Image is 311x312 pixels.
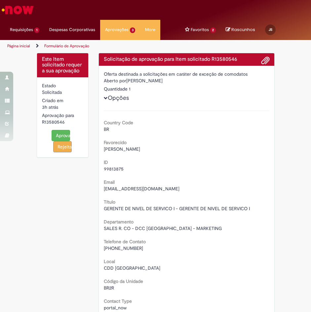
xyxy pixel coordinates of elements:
[104,77,269,86] div: [PERSON_NAME]
[5,40,151,52] ul: Trilhas de página
[260,20,283,33] a: JS
[180,20,221,40] ul: Menu Cabeçalho
[104,305,127,311] span: portal_now
[100,20,140,40] a: Aprovações : 3
[42,112,74,119] label: Aprovação para
[104,86,269,92] div: Quantidade 1
[191,26,209,33] span: Favoritos
[104,179,115,185] b: Email
[231,26,255,33] span: Rascunhos
[104,199,115,205] b: Título
[100,20,140,40] ul: Menu Cabeçalho
[42,82,56,89] label: Estado
[52,130,70,141] button: Aprovar
[170,20,180,40] ul: Menu Cabeçalho
[104,126,109,132] span: BR
[226,26,255,33] a: No momento, sua lista de rascunhos tem 0 Itens
[42,89,84,96] div: Solicitada
[104,166,124,172] span: 99813875
[104,245,143,251] span: [PHONE_NUMBER]
[7,43,30,49] a: Página inicial
[5,20,44,40] ul: Menu Cabeçalho
[104,159,108,165] b: ID
[180,20,221,40] a: Favoritos : 2
[104,298,132,304] b: Contact Type
[104,139,127,145] b: Favorecido
[104,186,179,192] span: [EMAIL_ADDRESS][DOMAIN_NAME]
[10,26,33,33] span: Requisições
[44,20,100,40] a: Despesas Corporativas :
[104,265,160,271] span: CDD [GEOGRAPHIC_DATA]
[210,27,216,33] span: 2
[105,26,129,33] span: Aprovações
[140,20,160,40] ul: Menu Cabeçalho
[104,285,114,291] span: BR2R
[104,57,269,62] h4: Solicitação de aprovação para Item solicitado R13580546
[104,225,222,231] span: SALES R. CO - DCC [GEOGRAPHIC_DATA] - MARKETING
[42,57,84,74] h4: Este Item solicitado requer a sua aprovação
[104,146,140,152] span: [PERSON_NAME]
[130,27,136,33] span: 3
[42,104,58,110] time: 30/09/2025 10:39:16
[104,77,126,84] label: Aberto por
[104,258,115,264] b: Local
[104,219,134,225] b: Departamento
[42,97,63,104] label: Criado em
[49,26,95,33] span: Despesas Corporativas
[140,20,160,40] a: More : 4
[42,104,58,110] span: 3h atrás
[145,26,155,33] span: More
[104,206,250,212] span: GERENTE DE NIVEL DE SERVICO I - GERENTE DE NIVEL DE SERVICO I
[104,71,269,77] div: Oferta destinada a solicitações em caráter de exceção de comodatos
[34,27,39,33] span: 1
[42,119,84,125] div: R13580546
[1,3,35,17] img: ServiceNow
[53,141,72,152] button: Rejeitar
[104,239,146,245] b: Telefone de Contato
[42,104,84,110] div: 30/09/2025 10:39:16
[269,27,272,32] span: JS
[44,20,100,40] ul: Menu Cabeçalho
[104,120,133,126] b: Country Code
[160,20,170,40] ul: Menu Cabeçalho
[44,43,89,49] a: Formulário de Aprovação
[5,20,44,40] a: Requisições : 1
[104,278,143,284] b: Código da Unidade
